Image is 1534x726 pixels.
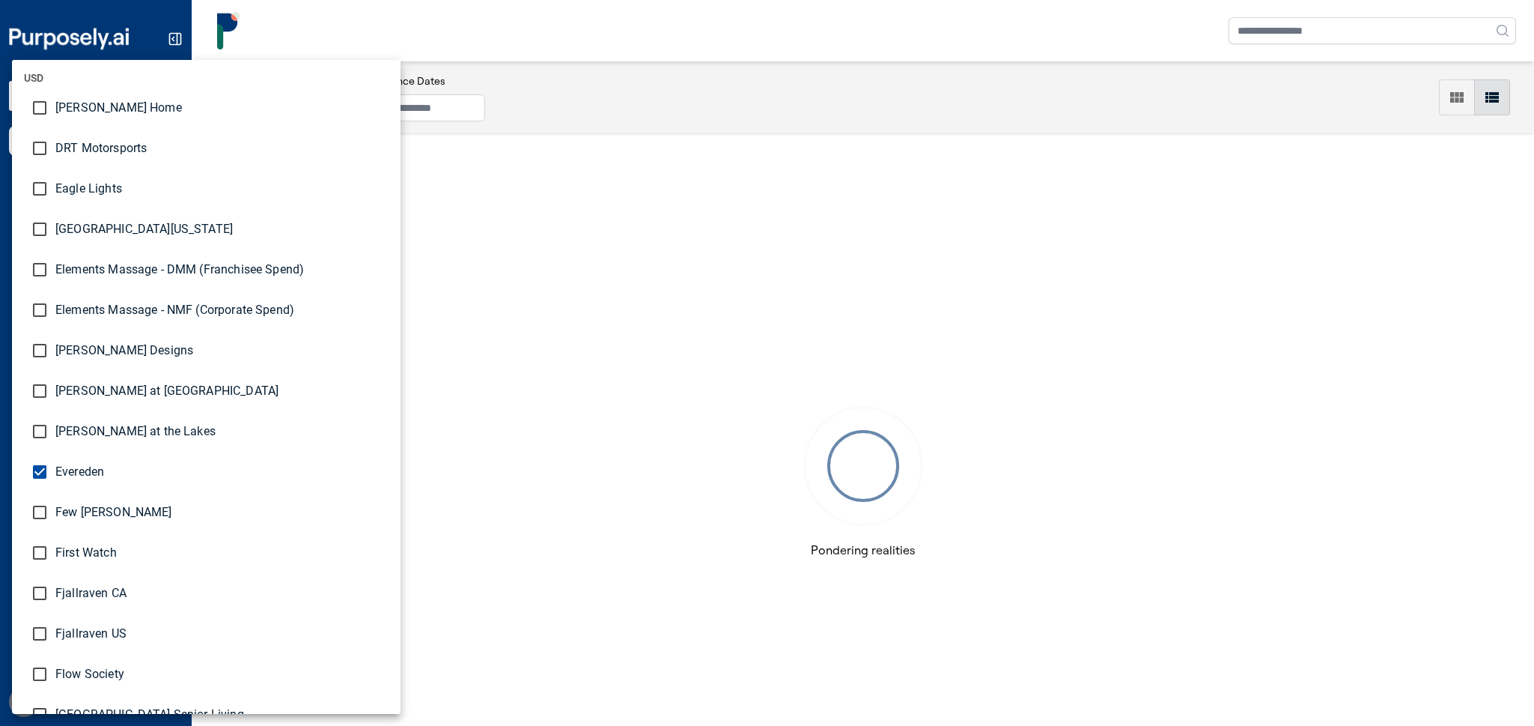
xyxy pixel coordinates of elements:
[55,665,389,683] span: Flow Society
[55,503,389,521] span: Few [PERSON_NAME]
[55,261,389,279] span: Elements Massage - DMM (Franchisee Spend)
[55,706,389,724] span: [GEOGRAPHIC_DATA] Senior Living
[55,220,389,238] span: [GEOGRAPHIC_DATA][US_STATE]
[55,544,389,562] span: First Watch
[55,625,389,643] span: Fjallraven US
[55,423,389,441] span: [PERSON_NAME] at the Lakes
[55,180,389,198] span: Eagle Lights
[12,60,401,96] li: USD
[55,463,389,481] span: Evereden
[55,139,389,157] span: DRT Motorsports
[55,342,389,360] span: [PERSON_NAME] Designs
[55,584,389,602] span: Fjallraven CA
[55,99,389,117] span: [PERSON_NAME] Home
[55,301,389,319] span: Elements Massage - NMF (Corporate Spend)
[55,382,389,400] span: [PERSON_NAME] at [GEOGRAPHIC_DATA]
